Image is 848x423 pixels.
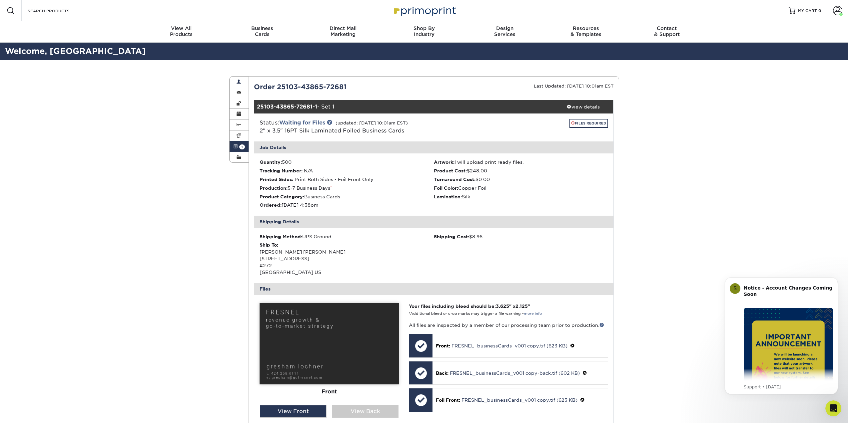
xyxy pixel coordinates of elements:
div: - Set 1 [254,100,553,113]
li: $0.00 [434,176,608,183]
li: [DATE] 4:38pm [260,202,434,208]
strong: Production: [260,185,288,191]
a: more info [524,312,542,316]
iframe: Intercom notifications message [715,269,848,420]
a: Resources& Templates [545,21,626,43]
span: 0 [818,8,821,13]
input: SEARCH PRODUCTS..... [27,7,92,15]
small: Last Updated: [DATE] 10:01am EST [534,84,614,89]
div: Industry [384,25,464,37]
a: FRESNEL_businessCards_v001 copy.tif (623 KB) [451,343,567,348]
div: Products [141,25,222,37]
span: N/A [304,168,313,173]
strong: 25103-43865-72681-1 [257,104,317,110]
strong: Product Cost: [434,168,467,173]
p: All files are inspected by a member of our processing team prior to production. [409,322,608,328]
div: Front [260,384,399,399]
a: Direct MailMarketing [303,21,384,43]
span: Design [464,25,545,31]
a: Waiting for Files [279,119,325,126]
div: view details [553,104,613,110]
a: FRESNEL_businessCards_v001 copy-back.tif (602 KB) [450,370,580,376]
span: Back: [436,370,448,376]
li: Copper Foil [434,185,608,191]
strong: Foil Color: [434,185,458,191]
span: Print Both Sides - Foil Front Only [295,177,374,182]
div: $8.96 [434,233,608,240]
a: 1 [230,141,249,152]
a: view details [553,100,613,113]
div: Status: [255,119,493,135]
strong: Ordered: [260,202,282,208]
span: Foil Front: [436,397,460,403]
a: Contact& Support [626,21,707,43]
div: UPS Ground [260,233,434,240]
strong: Shipping Cost: [434,234,469,239]
li: 5-7 Business Days [260,185,434,191]
span: 2.125 [515,304,528,309]
a: Shop ByIndustry [384,21,464,43]
div: View Back [332,405,399,418]
small: (updated: [DATE] 10:01am EST) [336,120,408,125]
div: View Front [260,405,327,418]
strong: Shipping Method: [260,234,302,239]
li: $248.00 [434,167,608,174]
a: 2" x 3.5" 16PT Silk Laminated Foiled Business Cards [260,127,404,134]
span: 3.625 [496,304,509,309]
li: I will upload print ready files. [434,159,608,165]
div: Shipping Details [254,216,613,228]
div: Job Details [254,141,613,153]
li: Silk [434,193,608,200]
a: FRESNEL_businessCards_v001 copy.tif (623 KB) [461,397,577,403]
strong: Tracking Number: [260,168,303,173]
strong: Turnaround Cost: [434,177,475,182]
span: View All [141,25,222,31]
div: Services [464,25,545,37]
strong: Artwork: [434,159,454,165]
small: *Additional bleed or crop marks may trigger a file warning – [409,312,542,316]
li: Business Cards [260,193,434,200]
div: Order 25103-43865-72681 [249,82,434,92]
span: Resources [545,25,626,31]
a: DesignServices [464,21,545,43]
span: Business [222,25,303,31]
div: Files [254,283,613,295]
div: Marketing [303,25,384,37]
img: Primoprint [391,3,457,18]
strong: Ship To: [260,242,278,248]
strong: Quantity: [260,159,282,165]
span: Contact [626,25,707,31]
span: Shop By [384,25,464,31]
span: 1 [239,144,245,149]
div: & Templates [545,25,626,37]
a: BusinessCards [222,21,303,43]
div: & Support [626,25,707,37]
a: FILES REQUIRED [569,119,608,128]
strong: Printed Sides: [260,177,293,182]
div: Cards [222,25,303,37]
div: [PERSON_NAME] [PERSON_NAME] [STREET_ADDRESS] #272 [GEOGRAPHIC_DATA] US [260,242,434,276]
strong: Lamination: [434,194,462,199]
strong: Product Category: [260,194,304,199]
iframe: Intercom live chat [825,400,841,416]
span: Direct Mail [303,25,384,31]
span: MY CART [798,8,817,14]
li: 500 [260,159,434,165]
span: Front: [436,343,450,348]
a: View AllProducts [141,21,222,43]
strong: Your files including bleed should be: " x " [409,304,530,309]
